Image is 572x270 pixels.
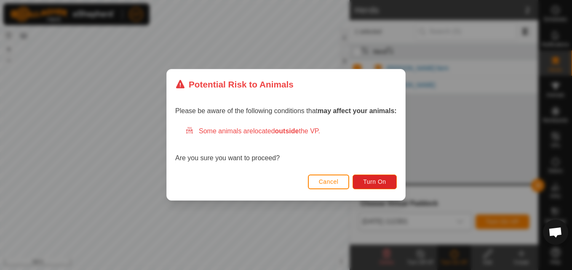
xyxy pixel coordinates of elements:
[253,128,320,135] span: located the VP.
[353,175,397,189] button: Turn On
[275,128,299,135] strong: outside
[175,108,397,115] span: Please be aware of the following conditions that
[185,127,397,137] div: Some animals are
[364,179,386,185] span: Turn On
[175,127,397,164] div: Are you sure you want to proceed?
[308,175,350,189] button: Cancel
[318,108,397,115] strong: may affect your animals:
[319,179,339,185] span: Cancel
[543,220,568,245] div: Open chat
[175,78,294,91] div: Potential Risk to Animals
